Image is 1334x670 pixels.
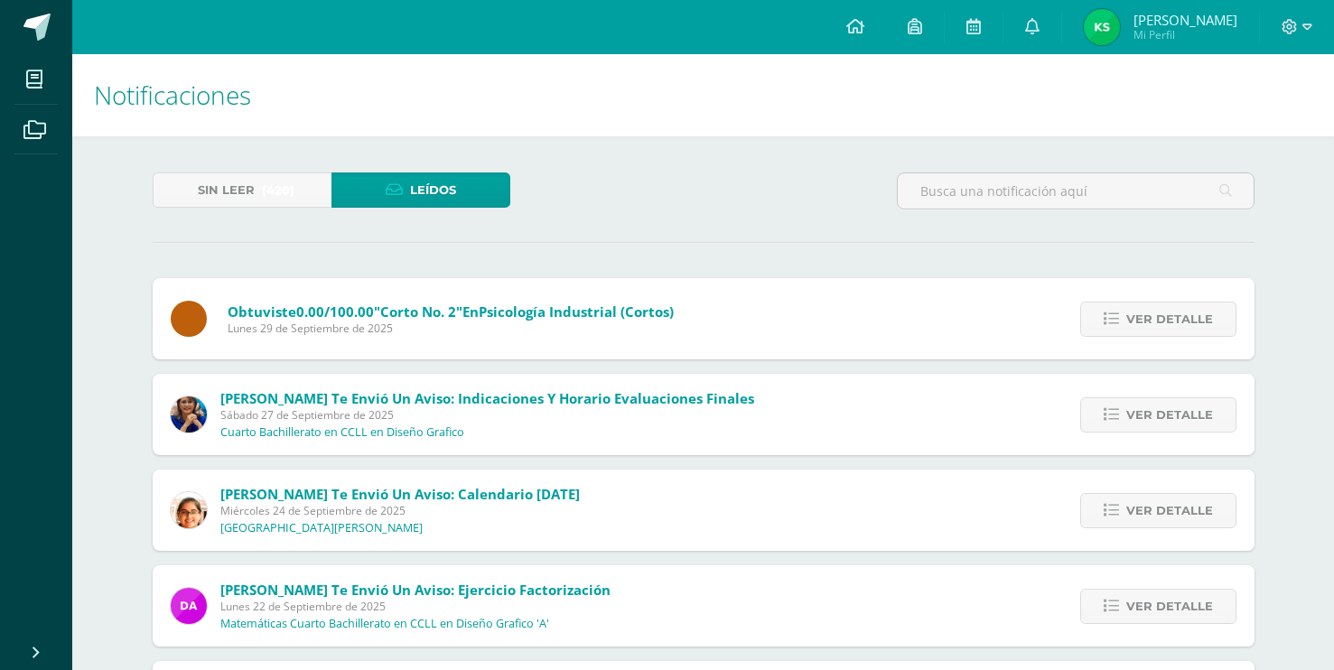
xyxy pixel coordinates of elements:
p: Matemáticas Cuarto Bachillerato en CCLL en Diseño Grafico 'A' [220,617,549,631]
span: Lunes 22 de Septiembre de 2025 [220,599,611,614]
img: 9ec2f35d84b77fba93b74c0ecd725fb6.png [171,588,207,624]
p: Cuarto Bachillerato en CCLL en Diseño Grafico [220,425,464,440]
span: "Corto No. 2" [374,302,462,321]
span: [PERSON_NAME] te envió un aviso: ejercicio factorización [220,581,611,599]
img: fc85df90bfeed59e7900768220bd73e5.png [171,492,207,528]
span: Ver detalle [1126,590,1213,623]
a: Sin leer(420) [153,172,331,208]
span: Lunes 29 de Septiembre de 2025 [228,321,674,336]
span: Leídos [410,173,456,207]
span: Ver detalle [1126,398,1213,432]
span: Sin leer [198,173,255,207]
p: [GEOGRAPHIC_DATA][PERSON_NAME] [220,521,423,535]
span: [PERSON_NAME] [1133,11,1237,29]
img: 5d6f35d558c486632aab3bda9a330e6b.png [171,396,207,433]
span: 0.00/100.00 [296,302,374,321]
span: [PERSON_NAME] te envió un aviso: Indicaciones y Horario Evaluaciones Finales [220,389,754,407]
span: Obtuviste en [228,302,674,321]
input: Busca una notificación aquí [898,173,1254,209]
span: [PERSON_NAME] te envió un aviso: Calendario [DATE] [220,485,580,503]
span: Ver detalle [1126,494,1213,527]
span: Notificaciones [94,78,251,112]
span: Mi Perfil [1133,27,1237,42]
span: Miércoles 24 de Septiembre de 2025 [220,503,580,518]
span: (420) [262,173,294,207]
img: 0172e5d152198a3cf3588b1bf4349fce.png [1084,9,1120,45]
span: Sábado 27 de Septiembre de 2025 [220,407,754,423]
span: Psicología Industrial (Cortos) [479,302,674,321]
a: Leídos [331,172,510,208]
span: Ver detalle [1126,302,1213,336]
